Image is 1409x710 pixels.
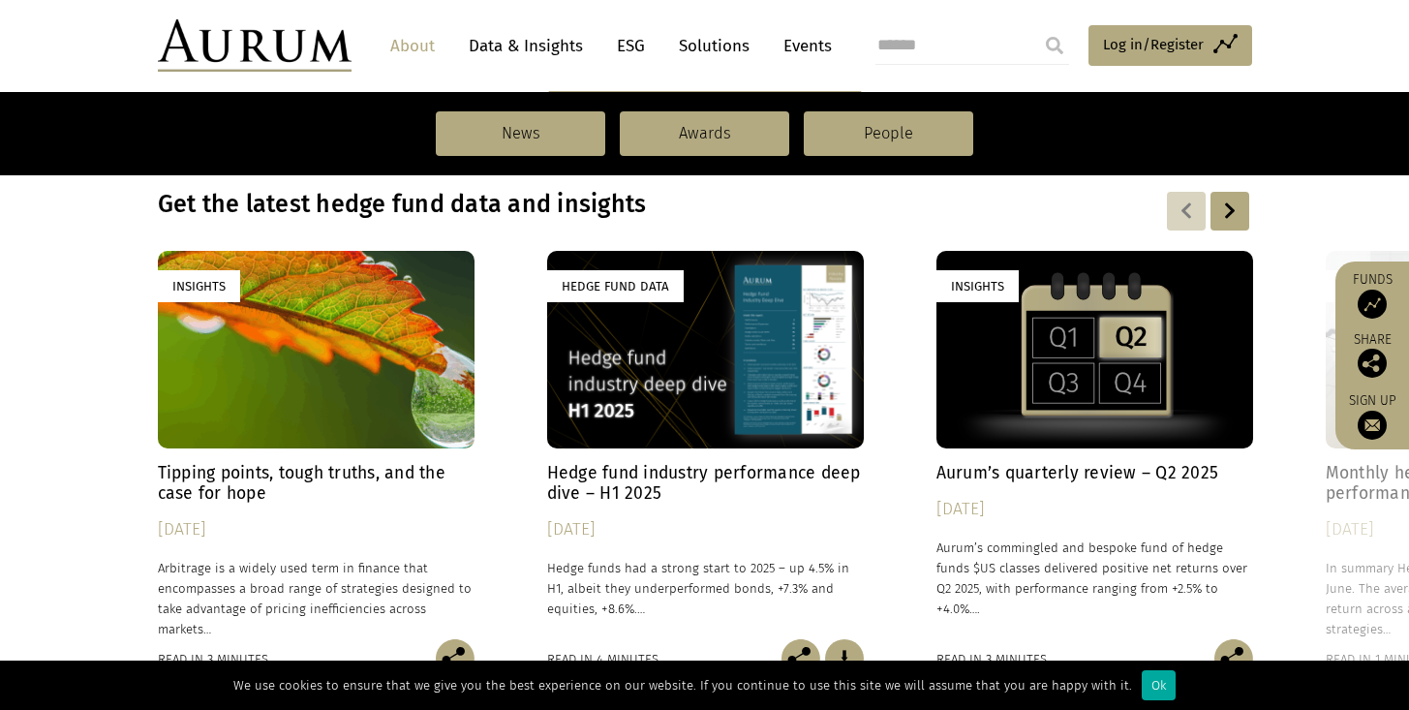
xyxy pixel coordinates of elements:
[381,28,444,64] a: About
[936,463,1253,483] h4: Aurum’s quarterly review – Q2 2025
[1345,271,1399,319] a: Funds
[936,496,1253,523] div: [DATE]
[1088,25,1252,66] a: Log in/Register
[1345,333,1399,378] div: Share
[1214,639,1253,678] img: Share this post
[158,558,475,640] p: Arbitrage is a widely used term in finance that encompasses a broad range of strategies designed ...
[547,558,864,619] p: Hedge funds had a strong start to 2025 – up 4.5% in H1, albeit they underperformed bonds, +7.3% a...
[547,649,659,670] div: Read in 4 minutes
[158,251,475,639] a: Insights Tipping points, tough truths, and the case for hope [DATE] Arbitrage is a widely used te...
[936,538,1253,620] p: Aurum’s commingled and bespoke fund of hedge funds $US classes delivered positive net returns ove...
[547,516,864,543] div: [DATE]
[436,639,475,678] img: Share this post
[1358,349,1387,378] img: Share this post
[1103,33,1204,56] span: Log in/Register
[547,463,864,504] h4: Hedge fund industry performance deep dive – H1 2025
[1358,290,1387,319] img: Access Funds
[936,649,1047,670] div: Read in 3 minutes
[459,28,593,64] a: Data & Insights
[158,190,1002,219] h3: Get the latest hedge fund data and insights
[158,463,475,504] h4: Tipping points, tough truths, and the case for hope
[620,111,789,156] a: Awards
[158,19,352,72] img: Aurum
[1358,411,1387,440] img: Sign up to our newsletter
[781,639,820,678] img: Share this post
[1142,670,1176,700] div: Ok
[669,28,759,64] a: Solutions
[774,28,832,64] a: Events
[158,270,240,302] div: Insights
[1345,392,1399,440] a: Sign up
[804,111,973,156] a: People
[547,251,864,639] a: Hedge Fund Data Hedge fund industry performance deep dive – H1 2025 [DATE] Hedge funds had a stro...
[936,270,1019,302] div: Insights
[158,649,268,670] div: Read in 3 minutes
[825,639,864,678] img: Download Article
[158,516,475,543] div: [DATE]
[436,111,605,156] a: News
[607,28,655,64] a: ESG
[936,251,1253,639] a: Insights Aurum’s quarterly review – Q2 2025 [DATE] Aurum’s commingled and bespoke fund of hedge f...
[1035,26,1074,65] input: Submit
[547,270,684,302] div: Hedge Fund Data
